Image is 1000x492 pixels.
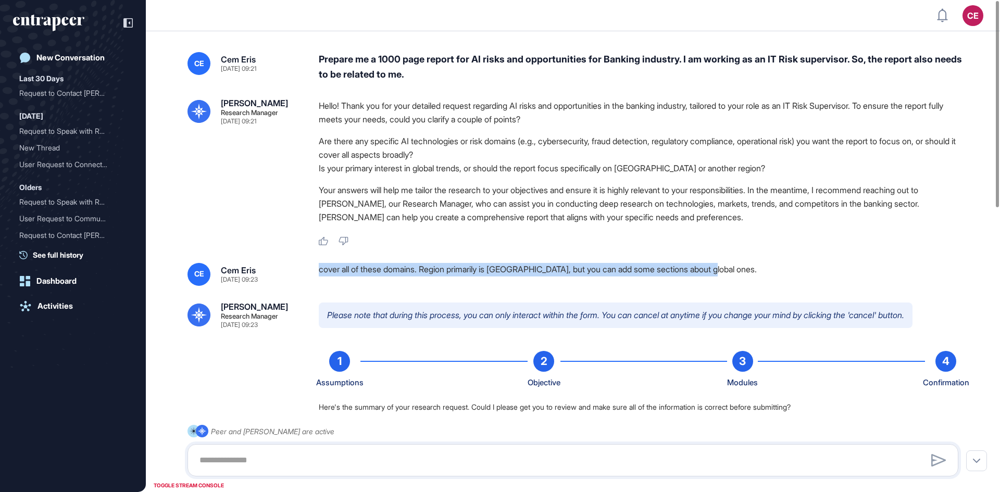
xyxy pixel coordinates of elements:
[732,351,753,372] div: 3
[13,296,133,317] a: Activities
[221,266,256,274] div: Cem Eris
[319,161,967,175] li: Is your primary interest in global trends, or should the report focus specifically on [GEOGRAPHIC...
[533,351,554,372] div: 2
[19,85,127,102] div: Request to Contact Reese
[319,183,967,224] p: Your answers will help me tailor the research to your objectives and ensure it is highly relevant...
[319,263,967,286] div: cover all of these domains. Region primarily is [GEOGRAPHIC_DATA], but you can add some sections ...
[329,351,350,372] div: 1
[319,402,967,412] p: Here's the summary of your research request. Could I please get you to review and make sure all o...
[19,227,127,244] div: Request to Contact Rees
[19,85,118,102] div: Request to Contact [PERSON_NAME]
[319,134,967,161] li: Are there any specific AI technologies or risk domains (e.g., cybersecurity, fraud detection, reg...
[221,302,288,311] div: [PERSON_NAME]
[19,227,118,244] div: Request to Contact [PERSON_NAME]
[19,181,42,194] div: Olders
[727,376,758,389] div: Modules
[19,194,127,210] div: Request to Speak with Reese
[19,72,64,85] div: Last 30 Days
[923,376,969,389] div: Confirmation
[19,194,118,210] div: Request to Speak with Ree...
[13,47,133,68] a: New Conversation
[319,302,913,329] p: Please note that during this process, you can only interact within the form. You can cancel at an...
[19,110,43,122] div: [DATE]
[19,210,118,227] div: User Request to Communica...
[19,156,127,173] div: User Request to Connect with Reese
[36,53,105,62] div: New Conversation
[19,156,118,173] div: User Request to Connect w...
[37,301,73,311] div: Activities
[221,99,288,107] div: [PERSON_NAME]
[19,210,127,227] div: User Request to Communicate with Reese
[13,271,133,292] a: Dashboard
[221,109,278,116] div: Research Manager
[963,5,983,26] button: CE
[935,351,956,372] div: 4
[13,15,84,31] div: entrapeer-logo
[221,66,256,72] div: [DATE] 09:21
[528,376,560,389] div: Objective
[221,322,258,328] div: [DATE] 09:23
[221,313,278,320] div: Research Manager
[33,249,83,260] span: See full history
[221,55,256,64] div: Cem Eris
[19,123,127,140] div: Request to Speak with Reese
[19,140,118,156] div: New Thread
[221,276,258,283] div: [DATE] 09:23
[221,118,256,124] div: [DATE] 09:21
[151,479,227,492] div: TOGGLE STREAM CONSOLE
[319,52,967,82] div: Prepare me a 1000 page report for AI risks and opportunities for Banking industry. I am working a...
[211,425,334,438] div: Peer and [PERSON_NAME] are active
[19,140,127,156] div: New Thread
[19,123,118,140] div: Request to Speak with Ree...
[194,270,204,278] span: CE
[19,249,133,260] a: See full history
[319,99,967,126] p: Hello! Thank you for your detailed request regarding AI risks and opportunities in the banking in...
[316,376,364,389] div: Assumptions
[194,59,204,68] span: CE
[36,276,77,286] div: Dashboard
